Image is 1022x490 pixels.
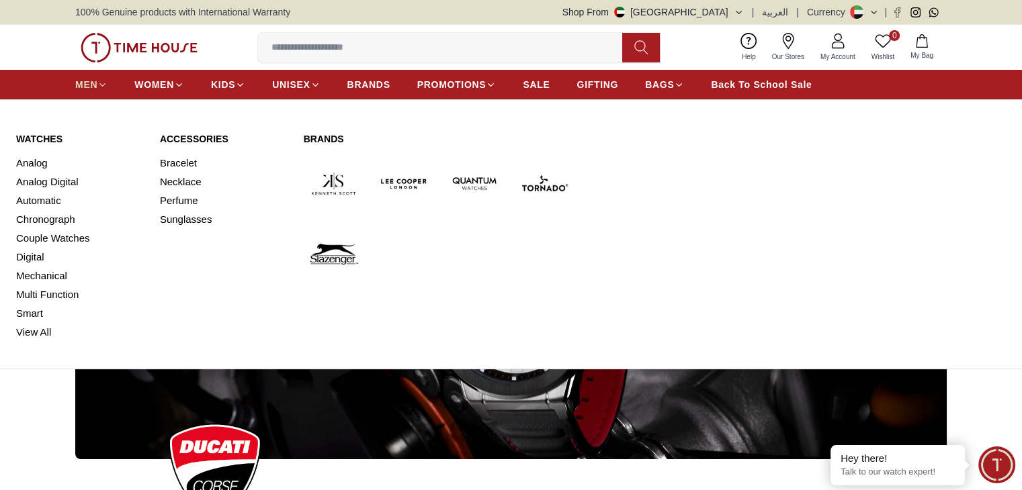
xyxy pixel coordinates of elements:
[711,78,812,91] span: Back To School Sale
[577,72,618,97] a: GIFTING
[866,52,900,62] span: Wishlist
[445,154,505,213] img: Quantum
[417,72,497,97] a: PROMOTIONS
[523,78,550,91] span: SALE
[796,5,799,19] span: |
[764,30,812,64] a: Our Stores
[160,191,288,210] a: Perfume
[767,52,810,62] span: Our Stores
[902,32,941,63] button: My Bag
[16,229,144,248] a: Couple Watches
[16,173,144,191] a: Analog Digital
[815,52,861,62] span: My Account
[978,446,1015,483] div: Chat Widget
[614,7,625,17] img: United Arab Emirates
[134,78,174,91] span: WOMEN
[562,5,744,19] button: Shop From[GEOGRAPHIC_DATA]
[905,50,939,60] span: My Bag
[160,154,288,173] a: Bracelet
[417,78,486,91] span: PROMOTIONS
[16,132,144,146] a: Watches
[16,323,144,342] a: View All
[134,72,184,97] a: WOMEN
[910,7,921,17] a: Instagram
[16,248,144,266] a: Digital
[645,78,674,91] span: BAGS
[889,30,900,41] span: 0
[304,154,364,213] img: Kenneth Scott
[16,285,144,304] a: Multi Function
[16,266,144,285] a: Mechanical
[16,304,144,323] a: Smart
[16,154,144,173] a: Analog
[711,72,812,97] a: Back To School Sale
[16,210,144,229] a: Chronograph
[515,154,574,213] img: Tornado
[347,72,390,97] a: BRANDS
[160,210,288,229] a: Sunglasses
[211,72,245,97] a: KIDS
[272,78,310,91] span: UNISEX
[16,191,144,210] a: Automatic
[892,7,902,17] a: Facebook
[841,452,955,465] div: Hey there!
[160,173,288,191] a: Necklace
[272,72,320,97] a: UNISEX
[577,78,618,91] span: GIFTING
[734,30,764,64] a: Help
[347,78,390,91] span: BRANDS
[160,132,288,146] a: Accessories
[884,5,887,19] span: |
[645,72,684,97] a: BAGS
[807,5,851,19] div: Currency
[929,7,939,17] a: Whatsapp
[75,5,290,19] span: 100% Genuine products with International Warranty
[752,5,755,19] span: |
[211,78,235,91] span: KIDS
[736,52,761,62] span: Help
[304,224,364,284] img: Slazenger
[841,467,955,478] p: Talk to our watch expert!
[81,33,198,62] img: ...
[75,72,108,97] a: MEN
[374,154,434,213] img: Lee Cooper
[762,5,788,19] button: العربية
[75,78,97,91] span: MEN
[523,72,550,97] a: SALE
[863,30,902,64] a: 0Wishlist
[304,132,575,146] a: Brands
